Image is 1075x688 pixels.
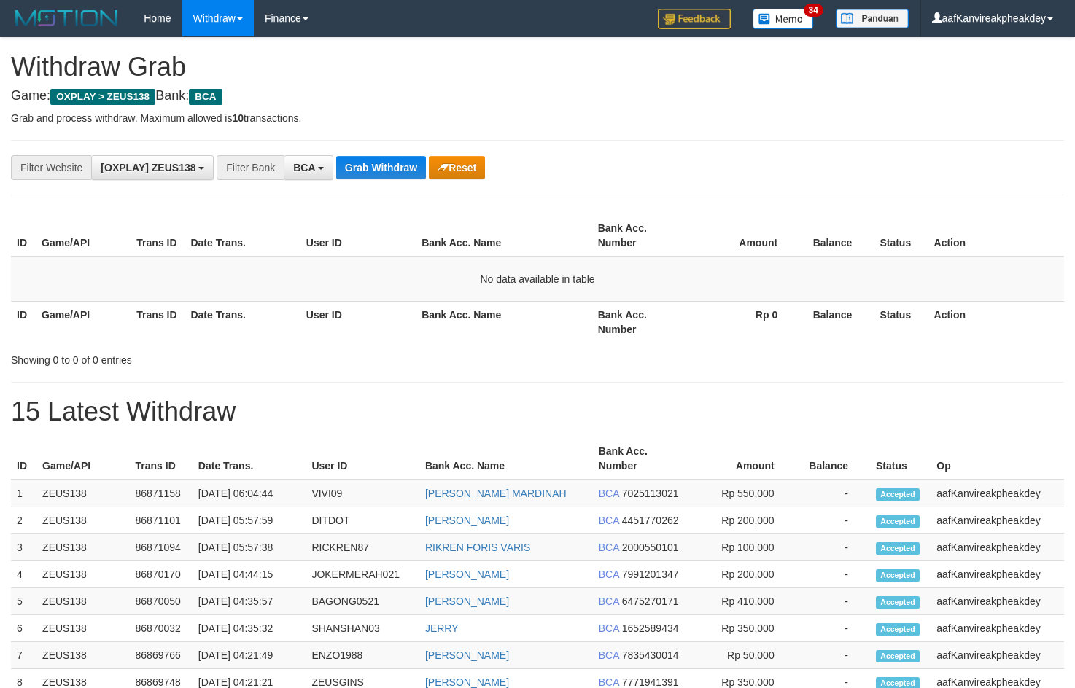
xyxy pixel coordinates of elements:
th: Action [928,301,1064,343]
th: Rp 0 [687,301,799,343]
span: OXPLAY > ZEUS138 [50,89,155,105]
td: 86870050 [130,588,193,615]
td: 86870170 [130,561,193,588]
img: panduan.png [836,9,909,28]
td: 3 [11,534,36,561]
th: Date Trans. [193,438,306,480]
span: BCA [293,162,315,173]
a: RIKREN FORIS VARIS [425,542,530,553]
span: 34 [804,4,823,17]
span: BCA [599,676,619,688]
th: Trans ID [131,301,185,343]
th: ID [11,438,36,480]
td: - [796,588,870,615]
td: Rp 50,000 [686,642,796,669]
td: ZEUS138 [36,534,129,561]
td: [DATE] 05:57:38 [193,534,306,561]
img: Feedback.jpg [658,9,731,29]
span: BCA [599,515,619,526]
td: ZEUS138 [36,507,129,534]
td: [DATE] 06:04:44 [193,480,306,507]
td: Rp 200,000 [686,561,796,588]
button: BCA [284,155,333,180]
th: Game/API [36,215,131,257]
th: User ID [300,301,416,343]
td: [DATE] 05:57:59 [193,507,306,534]
h1: Withdraw Grab [11,52,1064,82]
td: Rp 350,000 [686,615,796,642]
td: SHANSHAN03 [306,615,419,642]
th: Status [870,438,931,480]
td: - [796,615,870,642]
span: Copy 1652589434 to clipboard [622,622,679,634]
th: User ID [306,438,419,480]
span: Accepted [876,650,920,662]
td: [DATE] 04:35:57 [193,588,306,615]
th: Balance [799,301,874,343]
td: 4 [11,561,36,588]
th: Bank Acc. Number [592,215,687,257]
th: ID [11,301,36,343]
th: Action [928,215,1064,257]
th: Bank Acc. Name [416,301,592,343]
td: 1 [11,480,36,507]
th: Bank Acc. Number [593,438,686,480]
a: [PERSON_NAME] [425,649,509,661]
div: Filter Website [11,155,91,180]
th: Bank Acc. Name [416,215,592,257]
td: ZEUS138 [36,561,129,588]
th: Balance [796,438,870,480]
td: 86869766 [130,642,193,669]
img: Button%20Memo.svg [753,9,814,29]
td: VIVI09 [306,480,419,507]
button: [OXPLAY] ZEUS138 [91,155,214,180]
td: Rp 200,000 [686,507,796,534]
span: Copy 2000550101 to clipboard [622,542,679,553]
span: Accepted [876,542,920,555]
h1: 15 Latest Withdraw [11,397,1064,426]
th: Date Trans. [185,215,300,257]
td: 6 [11,615,36,642]
td: aafKanvireakpheakdey [931,615,1064,642]
th: Op [931,438,1064,480]
td: Rp 410,000 [686,588,796,615]
th: Game/API [36,438,129,480]
div: Filter Bank [217,155,284,180]
td: aafKanvireakpheakdey [931,534,1064,561]
td: [DATE] 04:35:32 [193,615,306,642]
strong: 10 [232,112,244,124]
th: Balance [799,215,874,257]
span: BCA [599,542,619,553]
th: Status [874,215,928,257]
span: Copy 7771941391 to clipboard [622,676,679,688]
td: RICKREN87 [306,534,419,561]
th: Date Trans. [185,301,300,343]
th: Game/API [36,301,131,343]
span: Copy 6475270171 to clipboard [622,595,679,607]
span: Accepted [876,488,920,501]
span: BCA [599,488,619,499]
span: BCA [599,649,619,661]
td: - [796,534,870,561]
span: BCA [189,89,222,105]
button: Reset [429,156,485,179]
th: User ID [300,215,416,257]
span: BCA [599,622,619,634]
span: Accepted [876,596,920,609]
span: Accepted [876,515,920,528]
h4: Game: Bank: [11,89,1064,103]
td: aafKanvireakpheakdey [931,588,1064,615]
td: 86871158 [130,480,193,507]
td: aafKanvireakpheakdey [931,507,1064,534]
span: Copy 7991201347 to clipboard [622,568,679,580]
th: Trans ID [130,438,193,480]
td: Rp 100,000 [686,534,796,561]
td: [DATE] 04:44:15 [193,561,306,588]
th: Status [874,301,928,343]
a: [PERSON_NAME] [425,595,509,607]
th: Amount [686,438,796,480]
th: Bank Acc. Number [592,301,687,343]
span: Copy 7025113021 to clipboard [622,488,679,499]
th: Bank Acc. Name [419,438,593,480]
td: 86870032 [130,615,193,642]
